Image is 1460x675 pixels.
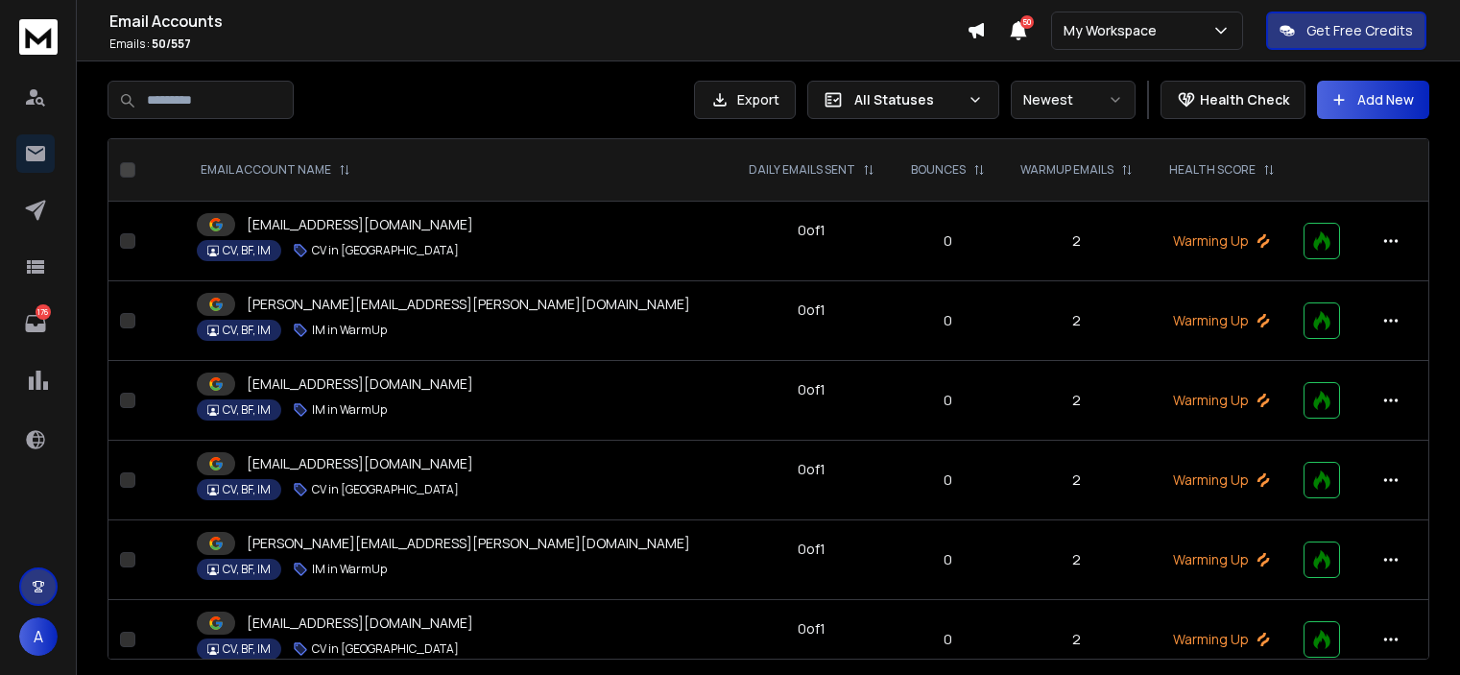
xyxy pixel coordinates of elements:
[1002,520,1151,600] td: 2
[798,221,826,240] div: 0 of 1
[854,90,960,109] p: All Statuses
[247,614,473,633] p: [EMAIL_ADDRESS][DOMAIN_NAME]
[19,617,58,656] button: A
[798,301,826,320] div: 0 of 1
[904,470,990,490] p: 0
[223,323,271,338] p: CV, BF, IM
[1020,162,1113,178] p: WARMUP EMAILS
[247,454,473,473] p: [EMAIL_ADDRESS][DOMAIN_NAME]
[223,402,271,418] p: CV, BF, IM
[1162,550,1281,569] p: Warming Up
[109,36,967,52] p: Emails :
[1011,81,1136,119] button: Newest
[19,19,58,55] img: logo
[223,482,271,497] p: CV, BF, IM
[36,304,51,320] p: 176
[798,460,826,479] div: 0 of 1
[223,641,271,657] p: CV, BF, IM
[798,380,826,399] div: 0 of 1
[312,482,459,497] p: CV in [GEOGRAPHIC_DATA]
[749,162,855,178] p: DAILY EMAILS SENT
[1162,311,1281,330] p: Warming Up
[312,641,459,657] p: CV in [GEOGRAPHIC_DATA]
[1162,470,1281,490] p: Warming Up
[911,162,966,178] p: BOUNCES
[312,562,387,577] p: IM in WarmUp
[904,311,990,330] p: 0
[1162,630,1281,649] p: Warming Up
[1200,90,1289,109] p: Health Check
[1161,81,1305,119] button: Health Check
[223,562,271,577] p: CV, BF, IM
[201,162,350,178] div: EMAIL ACCOUNT NAME
[798,540,826,559] div: 0 of 1
[1002,202,1151,281] td: 2
[1266,12,1426,50] button: Get Free Credits
[247,295,690,314] p: [PERSON_NAME][EMAIL_ADDRESS][PERSON_NAME][DOMAIN_NAME]
[1002,441,1151,520] td: 2
[1002,281,1151,361] td: 2
[312,243,459,258] p: CV in [GEOGRAPHIC_DATA]
[109,10,967,33] h1: Email Accounts
[904,231,990,251] p: 0
[694,81,796,119] button: Export
[312,323,387,338] p: IM in WarmUp
[1002,361,1151,441] td: 2
[1317,81,1429,119] button: Add New
[904,630,990,649] p: 0
[16,304,55,343] a: 176
[1169,162,1256,178] p: HEALTH SCORE
[247,215,473,234] p: [EMAIL_ADDRESS][DOMAIN_NAME]
[1020,15,1034,29] span: 50
[247,374,473,394] p: [EMAIL_ADDRESS][DOMAIN_NAME]
[904,550,990,569] p: 0
[152,36,191,52] span: 50 / 557
[1162,391,1281,410] p: Warming Up
[247,534,690,553] p: [PERSON_NAME][EMAIL_ADDRESS][PERSON_NAME][DOMAIN_NAME]
[223,243,271,258] p: CV, BF, IM
[798,619,826,639] div: 0 of 1
[904,391,990,410] p: 0
[1064,21,1164,40] p: My Workspace
[1306,21,1413,40] p: Get Free Credits
[312,402,387,418] p: IM in WarmUp
[1162,231,1281,251] p: Warming Up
